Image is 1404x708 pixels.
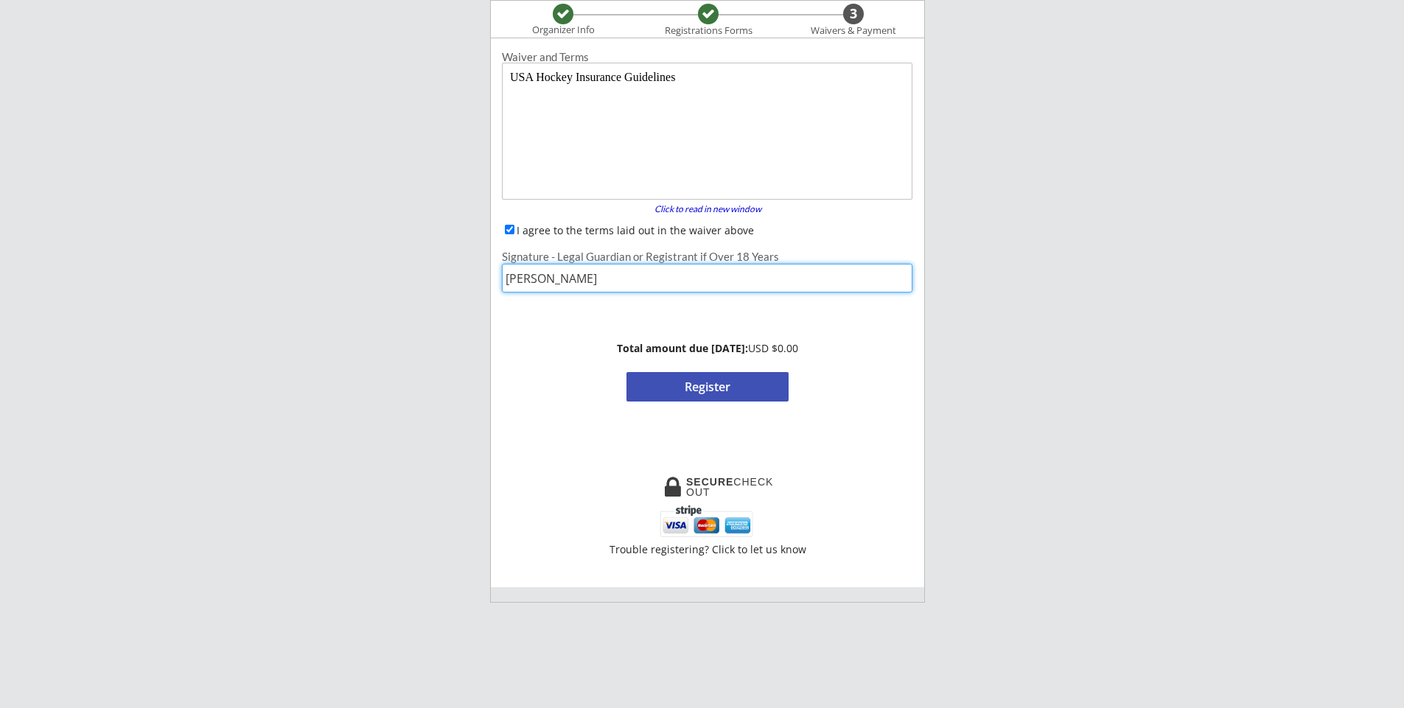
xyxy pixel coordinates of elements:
div: Click to read in new window [645,205,770,214]
a: Click to read in new window [645,205,770,217]
div: Signature - Legal Guardian or Registrant if Over 18 Years [502,251,912,262]
strong: SECURE [686,476,733,488]
button: Register [626,372,789,402]
strong: Total amount due [DATE]: [617,341,748,355]
div: CHECKOUT [686,477,774,497]
label: I agree to the terms laid out in the waiver above [517,223,754,237]
div: Registrations Forms [657,25,759,37]
div: Trouble registering? Click to let us know [608,544,807,555]
div: 3 [843,6,864,22]
div: Waivers & Payment [803,25,904,37]
div: Waiver and Terms [502,52,912,63]
body: USA Hockey Insurance Guidelines [6,6,405,131]
div: USD $0.00 [606,343,808,355]
div: Organizer Info [523,24,604,36]
input: Type full name [502,264,912,292]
